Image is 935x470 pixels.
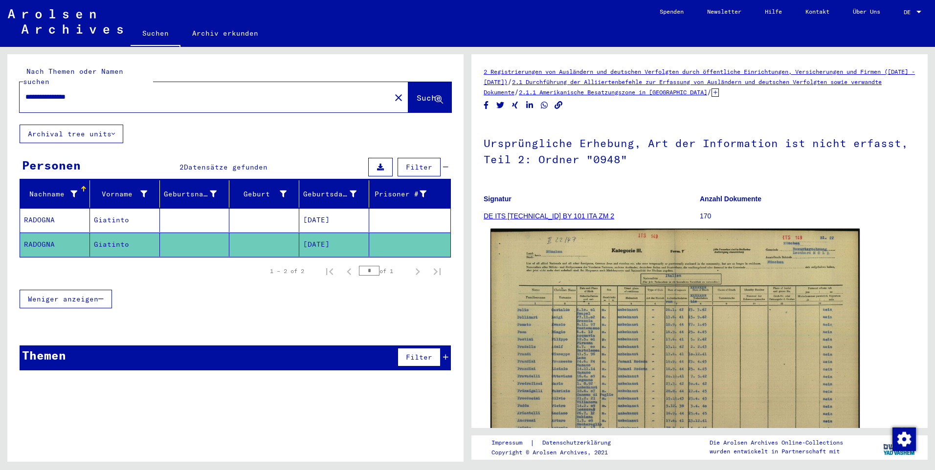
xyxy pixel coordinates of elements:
[8,9,123,34] img: Arolsen_neg.svg
[406,163,432,171] span: Filter
[28,295,98,303] span: Weniger anzeigen
[90,180,160,208] mat-header-cell: Vorname
[131,21,180,47] a: Suchen
[233,189,287,199] div: Geburt‏
[710,438,843,447] p: Die Arolsen Archives Online-Collections
[369,180,450,208] mat-header-cell: Prisoner #
[24,189,77,199] div: Nachname
[373,186,439,202] div: Prisoner #
[299,208,369,232] mat-cell: [DATE]
[510,99,520,111] button: Share on Xing
[22,346,66,364] div: Themen
[160,180,230,208] mat-header-cell: Geburtsname
[408,261,427,281] button: Next page
[179,163,184,171] span: 2
[427,261,447,281] button: Last page
[303,189,356,199] div: Geburtsdatum
[491,448,623,457] p: Copyright © Arolsen Archives, 2021
[700,211,915,221] p: 170
[299,233,369,256] mat-cell: [DATE]
[20,125,123,143] button: Archival tree units
[20,290,112,308] button: Weniger anzeigen
[20,180,90,208] mat-header-cell: Nachname
[700,195,761,203] b: Anzahl Dokumente
[495,99,506,111] button: Share on Twitter
[90,208,160,232] mat-cell: Giatinto
[94,189,147,199] div: Vorname
[707,87,712,96] span: /
[554,99,564,111] button: Copy link
[534,438,623,448] a: Datenschutzerklärung
[270,267,304,276] div: 1 – 2 of 2
[484,78,882,96] a: 2.1 Durchführung der Alliiertenbefehle zur Erfassung von Ausländern und deutschen Verfolgten sowi...
[373,189,426,199] div: Prisoner #
[20,233,90,256] mat-cell: RADOGNA
[22,156,81,174] div: Personen
[23,67,123,86] mat-label: Nach Themen oder Namen suchen
[408,82,451,112] button: Suche
[484,121,915,180] h1: Ursprüngliche Erhebung, Art der Information ist nicht erfasst, Teil 2: Ordner "0948"
[417,93,441,103] span: Suche
[481,99,491,111] button: Share on Facebook
[484,212,614,220] a: DE ITS [TECHNICAL_ID] BY 101 ITA ZM 2
[180,21,270,45] a: Archiv erkunden
[229,180,299,208] mat-header-cell: Geburt‏
[320,261,339,281] button: First page
[525,99,535,111] button: Share on LinkedIn
[94,186,159,202] div: Vorname
[164,189,217,199] div: Geburtsname
[514,87,519,96] span: /
[398,348,441,366] button: Filter
[389,87,408,107] button: Clear
[491,438,623,448] div: |
[184,163,267,171] span: Datensätze gefunden
[881,435,918,459] img: yv_logo.png
[90,233,160,256] mat-cell: Giatinto
[233,186,299,202] div: Geburt‏
[892,427,915,450] div: Zustimmung ändern
[406,353,432,362] span: Filter
[20,208,90,232] mat-cell: RADOGNA
[892,427,916,451] img: Zustimmung ändern
[398,158,441,176] button: Filter
[393,92,404,104] mat-icon: close
[539,99,550,111] button: Share on WhatsApp
[299,180,369,208] mat-header-cell: Geburtsdatum
[339,261,359,281] button: Previous page
[508,77,512,86] span: /
[24,186,89,202] div: Nachname
[519,88,707,96] a: 2.1.1 Amerikanische Besatzungszone in [GEOGRAPHIC_DATA]
[484,68,915,85] a: 2 Registrierungen von Ausländern und deutschen Verfolgten durch öffentliche Einrichtungen, Versic...
[491,438,530,448] a: Impressum
[303,186,369,202] div: Geburtsdatum
[164,186,229,202] div: Geburtsname
[484,195,512,203] b: Signatur
[359,266,408,276] div: of 1
[904,9,914,16] span: DE
[710,447,843,456] p: wurden entwickelt in Partnerschaft mit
